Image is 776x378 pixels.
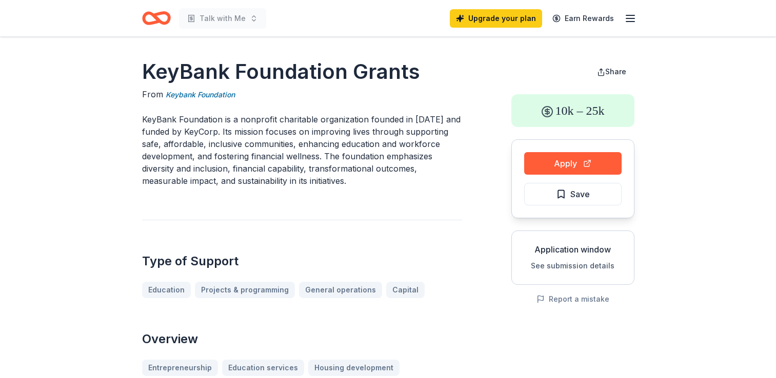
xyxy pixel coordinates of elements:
[531,260,614,272] button: See submission details
[546,9,620,28] a: Earn Rewards
[200,12,246,25] span: Talk with Me
[142,88,462,101] div: From
[450,9,542,28] a: Upgrade your plan
[589,61,634,82] button: Share
[386,282,425,298] a: Capital
[524,152,622,175] button: Apply
[142,57,462,86] h1: KeyBank Foundation Grants
[142,113,462,187] p: KeyBank Foundation is a nonprofit charitable organization founded in [DATE] and funded by KeyCorp...
[524,183,622,205] button: Save
[570,187,590,201] span: Save
[299,282,382,298] a: General operations
[142,6,171,30] a: Home
[142,253,462,269] h2: Type of Support
[142,282,191,298] a: Education
[179,8,266,29] button: Talk with Me
[605,67,626,76] span: Share
[195,282,295,298] a: Projects & programming
[166,89,235,101] a: Keybank Foundation
[536,293,609,305] button: Report a mistake
[142,331,462,347] h2: Overview
[511,94,634,127] div: 10k – 25k
[520,243,626,256] div: Application window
